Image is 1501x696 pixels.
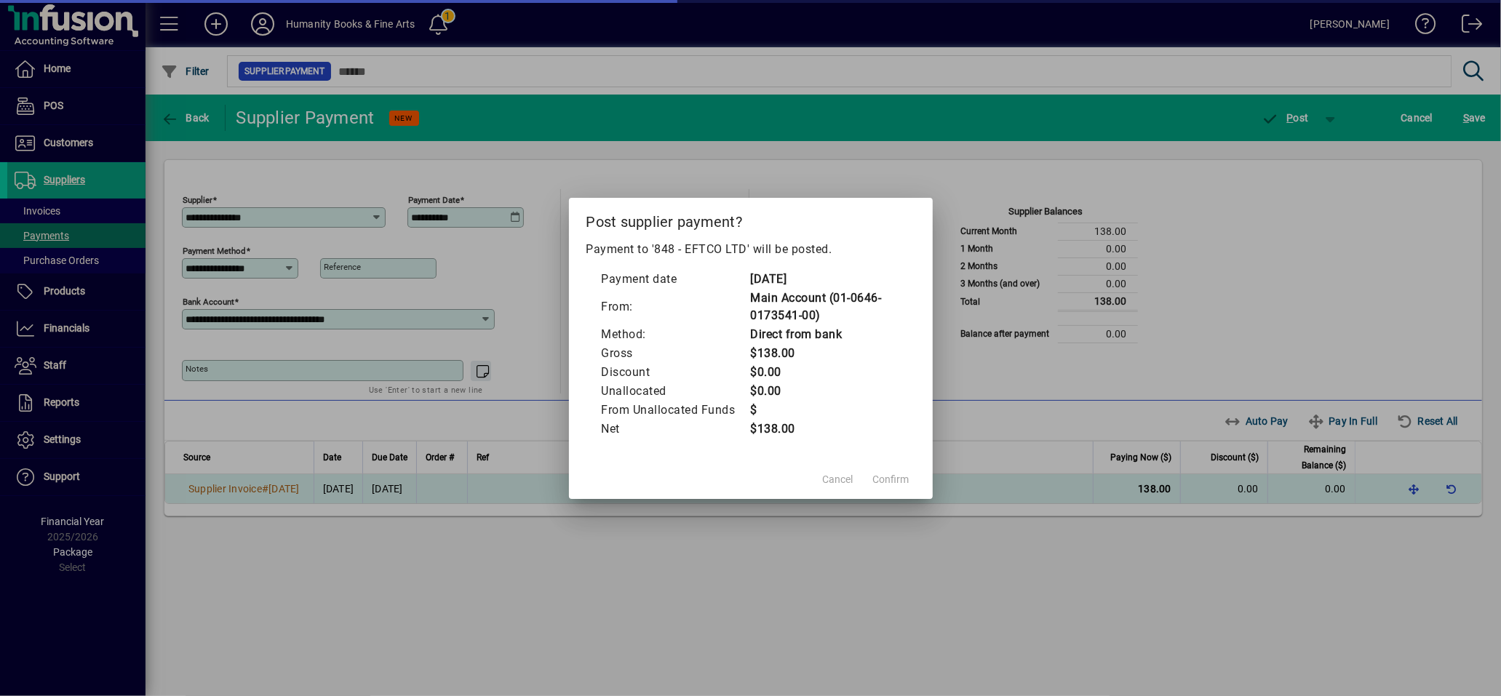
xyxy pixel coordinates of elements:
td: Payment date [601,270,750,289]
td: Net [601,420,750,439]
td: $0.00 [750,382,901,401]
td: Unallocated [601,382,750,401]
td: [DATE] [750,270,901,289]
td: $ [750,401,901,420]
p: Payment to '848 - EFTCO LTD' will be posted. [586,241,915,258]
td: Main Account (01-0646-0173541-00) [750,289,901,325]
td: Discount [601,363,750,382]
td: $0.00 [750,363,901,382]
td: $138.00 [750,344,901,363]
td: $138.00 [750,420,901,439]
td: From Unallocated Funds [601,401,750,420]
td: From: [601,289,750,325]
td: Direct from bank [750,325,901,344]
h2: Post supplier payment? [569,198,933,240]
td: Gross [601,344,750,363]
td: Method: [601,325,750,344]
